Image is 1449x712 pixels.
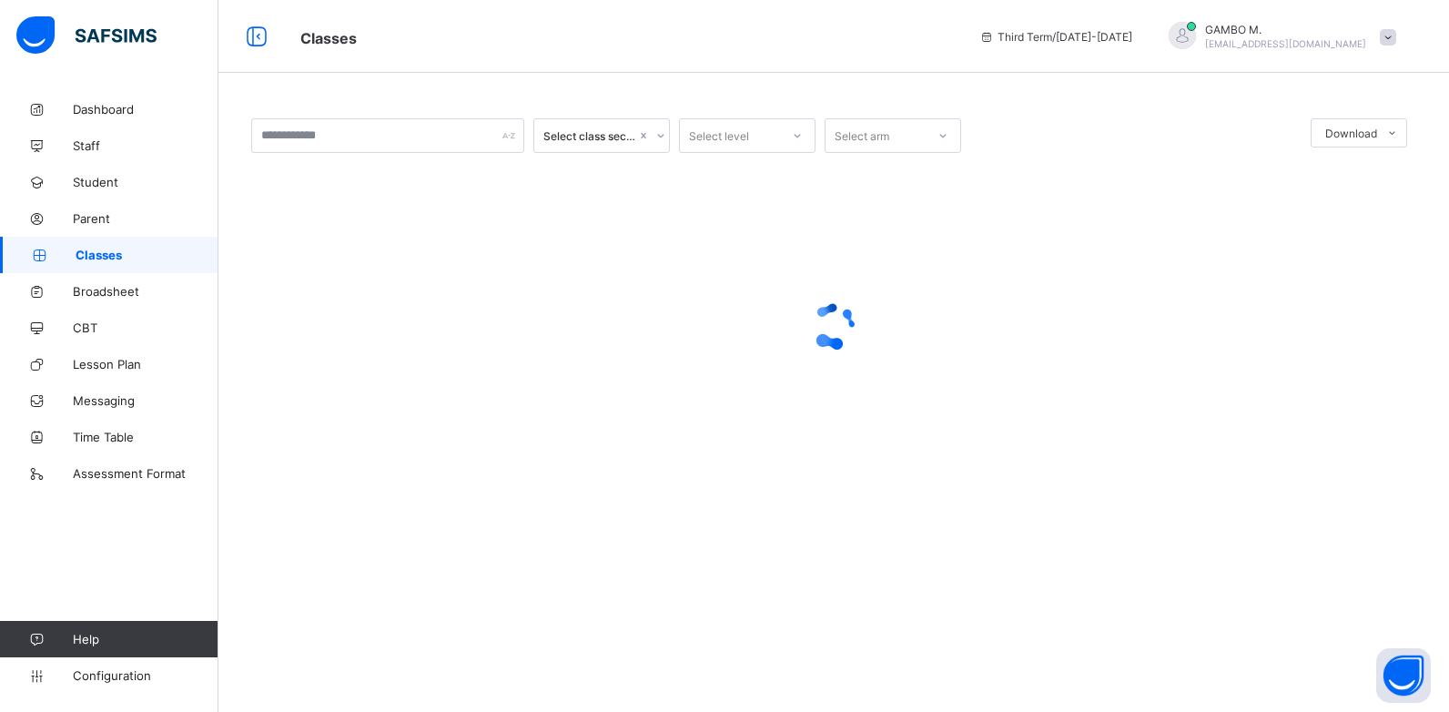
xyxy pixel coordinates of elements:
span: Dashboard [73,102,218,117]
img: safsims [16,16,157,55]
span: Classes [300,29,357,47]
div: Select class section [543,129,636,143]
span: Messaging [73,393,218,408]
span: Download [1325,127,1377,140]
span: Broadsheet [73,284,218,299]
span: Classes [76,248,218,262]
span: Time Table [73,430,218,444]
div: Select arm [835,118,889,153]
span: CBT [73,320,218,335]
span: Help [73,632,218,646]
span: Student [73,175,218,189]
button: Open asap [1376,648,1431,703]
span: Configuration [73,668,218,683]
span: [EMAIL_ADDRESS][DOMAIN_NAME] [1205,38,1366,49]
div: GAMBOM. [1150,22,1405,52]
span: Staff [73,138,218,153]
span: GAMBO M. [1205,23,1366,36]
span: Assessment Format [73,466,218,481]
div: Select level [689,118,749,153]
span: Lesson Plan [73,357,218,371]
span: session/term information [979,30,1132,44]
span: Parent [73,211,218,226]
